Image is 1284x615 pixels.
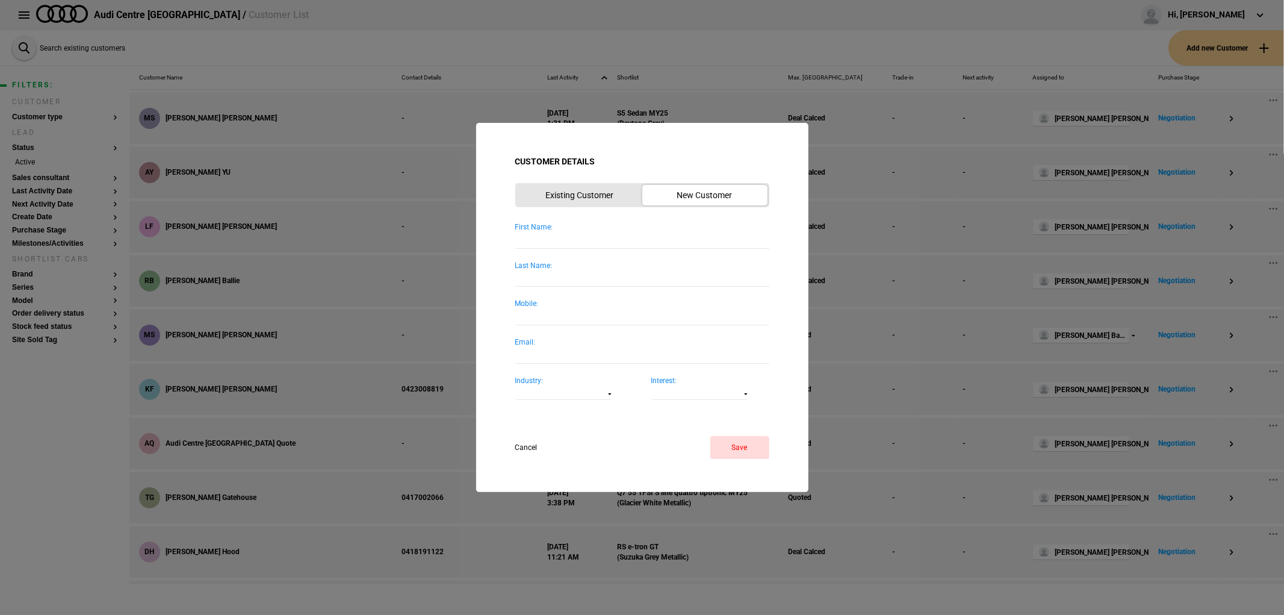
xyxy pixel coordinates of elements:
[515,270,769,287] input: Last Name:
[710,436,769,459] button: Save
[515,309,769,325] input: Mobile:
[515,299,769,309] div: Mobile:
[515,436,559,459] button: Cancel
[651,376,769,386] div: Interest:
[515,261,769,271] div: Last Name:
[515,348,769,364] input: Email:
[515,222,769,233] div: First Name:
[515,156,769,168] div: Customer Details
[515,232,769,248] input: First Name:
[517,185,642,205] button: Existing Customer
[515,376,633,386] div: Industry:
[651,386,748,400] button: Interest:
[515,386,612,400] button: Industry:
[642,185,768,205] button: New Customer
[515,337,769,348] div: Email:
